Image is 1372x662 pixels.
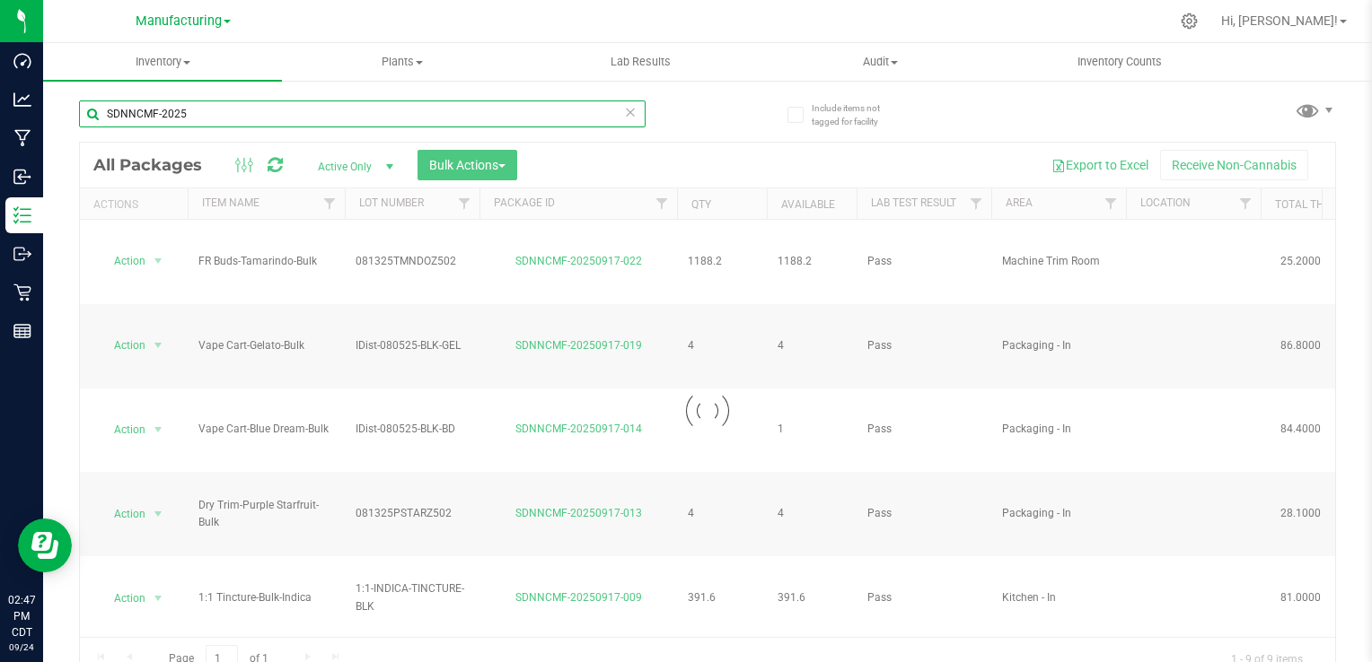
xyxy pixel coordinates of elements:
[13,52,31,70] inline-svg: Dashboard
[13,91,31,109] inline-svg: Analytics
[18,518,72,572] iframe: Resource center
[13,168,31,186] inline-svg: Inbound
[282,43,521,81] a: Plants
[586,54,695,70] span: Lab Results
[1000,43,1239,81] a: Inventory Counts
[8,640,35,654] p: 09/24
[761,54,998,70] span: Audit
[1053,54,1186,70] span: Inventory Counts
[13,245,31,263] inline-svg: Outbound
[13,283,31,301] inline-svg: Retail
[13,129,31,147] inline-svg: Manufacturing
[761,43,999,81] a: Audit
[1221,13,1338,28] span: Hi, [PERSON_NAME]!
[624,100,637,124] span: Clear
[283,54,520,70] span: Plants
[79,100,646,127] input: Search Package ID, Item Name, SKU, Lot or Part Number...
[8,592,35,640] p: 02:47 PM CDT
[136,13,222,29] span: Manufacturing
[13,322,31,340] inline-svg: Reports
[522,43,761,81] a: Lab Results
[812,101,901,128] span: Include items not tagged for facility
[1178,13,1200,30] div: Manage settings
[43,43,282,81] a: Inventory
[43,54,282,70] span: Inventory
[13,206,31,224] inline-svg: Inventory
